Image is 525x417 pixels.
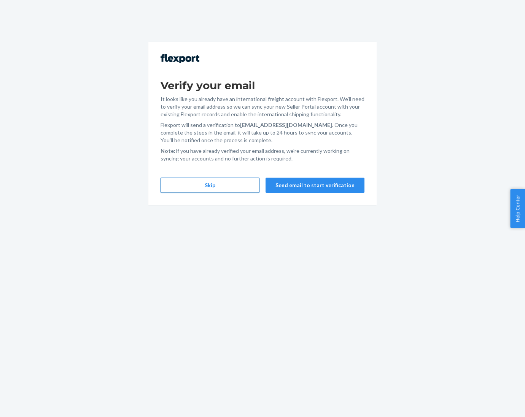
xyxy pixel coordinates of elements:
[240,122,332,128] strong: [EMAIL_ADDRESS][DOMAIN_NAME]
[510,189,525,228] button: Help Center
[161,147,364,162] p: If you have already verified your email address, we're currently working on syncing your accounts...
[266,178,364,193] button: Send email to start verification
[161,178,259,193] button: Skip
[161,54,199,63] img: Flexport logo
[161,95,364,118] p: It looks like you already have an international freight account with Flexport. We'll need to veri...
[161,121,364,144] p: Flexport will send a verification to . Once you complete the steps in the email, it will take up ...
[161,148,175,154] strong: Note:
[161,79,364,92] h1: Verify your email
